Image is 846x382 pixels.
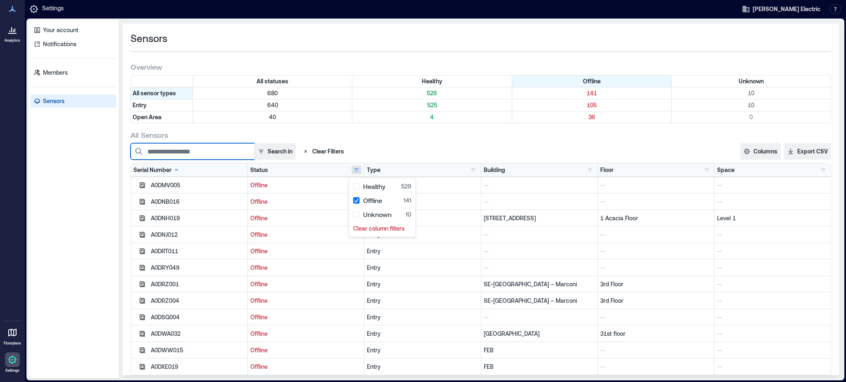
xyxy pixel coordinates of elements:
p: FEB [484,346,595,354]
span: Overview [131,62,162,72]
p: Members [43,68,68,77]
button: [PERSON_NAME] Electric [739,2,823,16]
div: A0DXE019 [151,363,245,371]
div: Filter by Type: Open Area & Status: Healthy [352,111,512,123]
div: Entry [367,330,478,338]
div: Entry [367,181,478,189]
p: 640 [195,101,350,109]
p: Offline [250,231,362,239]
div: Floor [600,166,613,174]
p: -- [484,247,595,255]
a: Members [31,66,116,79]
div: Building [484,166,505,174]
p: -- [717,297,829,305]
div: A0DWA032 [151,330,245,338]
p: -- [600,264,712,272]
span: All Sensors [131,130,168,140]
div: A0DNB016 [151,198,245,206]
div: Filter by Status: Unknown [672,75,831,87]
a: Floorplans [1,323,24,348]
p: -- [600,313,712,321]
div: Entry [367,313,478,321]
div: Filter by Type: Open Area & Status: Offline [512,111,672,123]
span: Sensors [131,32,167,45]
p: 680 [195,89,350,97]
p: -- [600,198,712,206]
button: Columns [740,143,781,160]
p: -- [717,264,829,272]
div: A0DRZ001 [151,280,245,288]
p: 3rd Floor [600,297,712,305]
p: 105 [514,101,670,109]
a: Sensors [31,94,116,108]
div: Entry [367,214,478,222]
p: -- [717,198,829,206]
p: -- [717,313,829,321]
div: Entry [367,198,478,206]
button: Export CSV [784,143,831,160]
p: -- [600,363,712,371]
p: 529 [354,89,510,97]
p: -- [717,330,829,338]
p: 0 [673,113,829,121]
p: Sensors [43,97,64,105]
div: Filter by Status: Healthy [352,75,512,87]
p: -- [717,181,829,189]
p: FEB [484,363,595,371]
div: A0DRZ004 [151,297,245,305]
div: Filter by Type: Entry & Status: Unknown [672,99,831,111]
div: Entry [367,231,478,239]
p: -- [484,198,595,206]
p: -- [717,363,829,371]
div: A0DRY049 [151,264,245,272]
p: -- [484,313,595,321]
p: 1 Acacia Floor [600,214,712,222]
p: Settings [42,4,64,14]
div: Filter by Type: Open Area & Status: Unknown (0 sensors) [672,111,831,123]
p: 10 [673,89,829,97]
p: Offline [250,363,362,371]
button: Search in [254,143,296,160]
div: Entry [367,264,478,272]
p: 3rd Floor [600,280,712,288]
p: 10 [673,101,829,109]
div: Space [717,166,734,174]
a: Settings [2,350,22,375]
div: A0DNH019 [151,214,245,222]
p: -- [600,247,712,255]
div: All sensor types [131,87,193,99]
p: Offline [250,297,362,305]
p: -- [717,231,829,239]
div: All statuses [193,75,352,87]
div: Filter by Type: Open Area [131,111,193,123]
div: Type [367,166,380,174]
p: Offline [250,280,362,288]
p: 141 [514,89,670,97]
p: Offline [250,313,362,321]
p: -- [484,231,595,239]
p: -- [484,264,595,272]
div: Filter by Type: Entry [131,99,193,111]
p: [STREET_ADDRESS] [484,214,595,222]
p: Settings [5,368,19,373]
p: 31st floor [600,330,712,338]
p: -- [717,280,829,288]
p: Offline [250,214,362,222]
div: A0DRT011 [151,247,245,255]
p: -- [600,231,712,239]
p: [GEOGRAPHIC_DATA] [484,330,595,338]
div: A0DMV005 [151,181,245,189]
p: Offline [250,264,362,272]
p: 4 [354,113,510,121]
p: Notifications [43,40,76,48]
div: Serial Number [133,166,180,174]
p: Offline [250,346,362,354]
p: Offline [250,181,362,189]
div: Filter by Type: Entry & Status: Healthy [352,99,512,111]
p: -- [717,346,829,354]
div: A0DNJ012 [151,231,245,239]
p: Level 1 [717,214,829,222]
div: A0DSG004 [151,313,245,321]
div: Entry [367,297,478,305]
div: Filter by Type: Entry & Status: Offline [512,99,672,111]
